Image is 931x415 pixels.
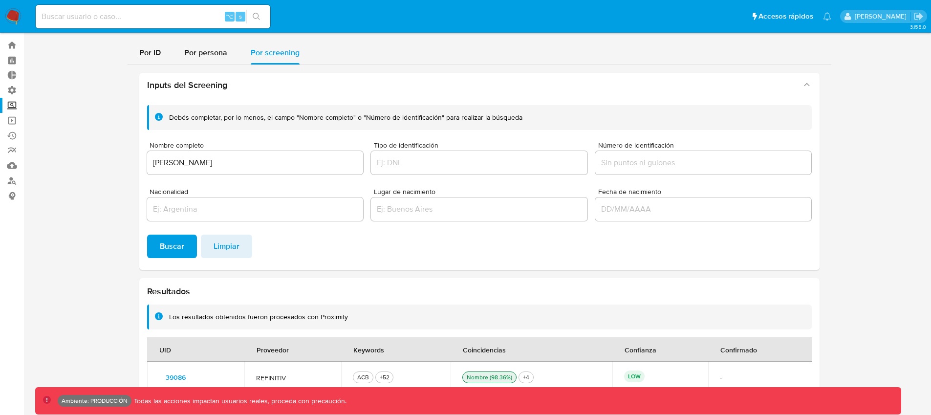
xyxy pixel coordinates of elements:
span: Accesos rápidos [758,11,813,22]
p: Todas las acciones impactan usuarios reales, proceda con precaución. [131,396,346,406]
a: Notificaciones [823,12,831,21]
p: Ambiente: PRODUCCIÓN [62,399,128,403]
span: ⌥ [226,12,233,21]
a: Salir [913,11,924,22]
button: search-icon [246,10,266,23]
span: s [239,12,242,21]
span: 3.155.0 [910,23,926,31]
p: federico.falavigna@mercadolibre.com [855,12,910,21]
input: Buscar usuario o caso... [36,10,270,23]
